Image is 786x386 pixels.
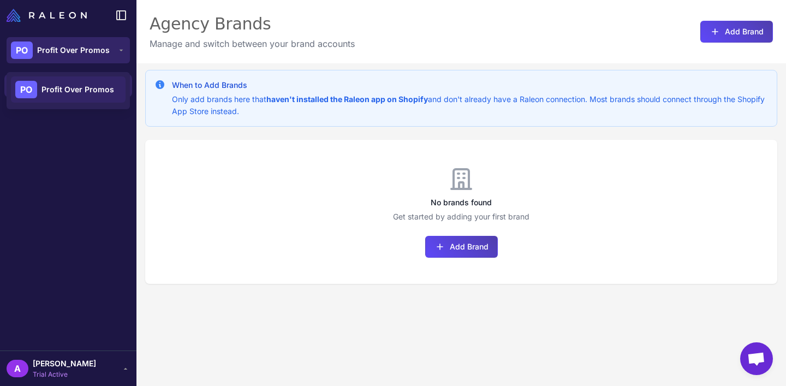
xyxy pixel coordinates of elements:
a: Open chat [740,342,773,375]
p: Manage and switch between your brand accounts [150,37,355,50]
button: POProfit Over Promos [7,37,130,63]
button: Add Brand [700,21,773,43]
img: Raleon Logo [7,9,87,22]
div: Agency Brands [150,13,355,35]
p: Only add brands here that and don't already have a Raleon connection. Most brands should connect ... [172,93,768,117]
span: Profit Over Promos [37,44,110,56]
div: PO [11,41,33,59]
strong: haven't installed the Raleon app on Shopify [266,94,428,104]
h3: No brands found [145,197,777,209]
span: Profit Over Promos [41,84,114,96]
span: Trial Active [33,370,96,379]
p: Get started by adding your first brand [145,211,777,223]
div: PO [15,81,37,98]
button: Add Brand [425,236,498,258]
div: A [7,360,28,377]
h3: When to Add Brands [172,79,768,91]
a: Manage Brands [4,74,132,97]
span: [PERSON_NAME] [33,358,96,370]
